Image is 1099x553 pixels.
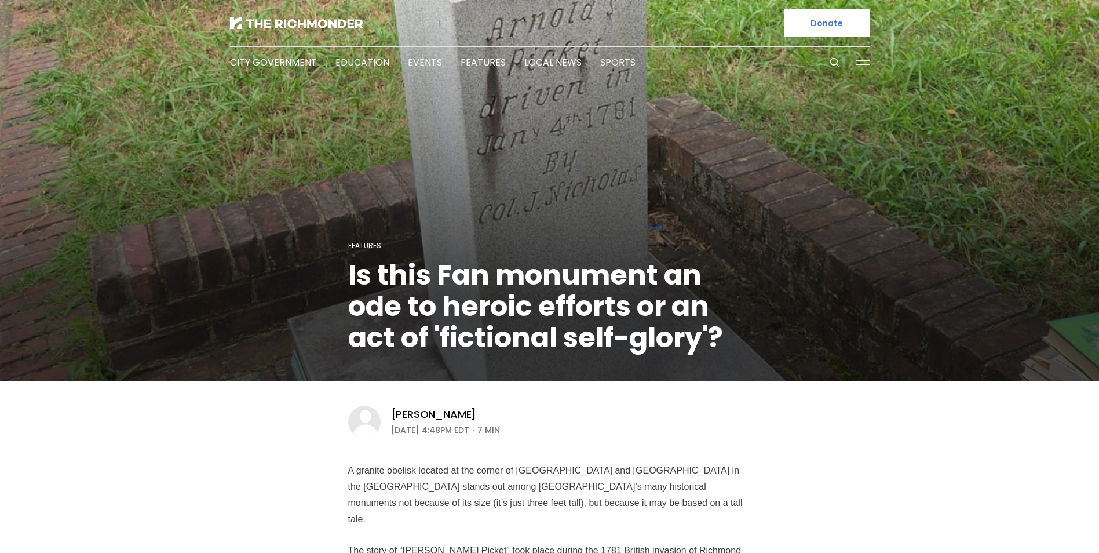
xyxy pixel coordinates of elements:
[524,56,582,69] a: Local News
[826,54,844,71] button: Search this site
[348,241,381,250] a: Features
[348,260,751,354] h1: Is this Fan monument an ode to heroic efforts or an act of 'fictional self-glory'?
[230,17,363,29] img: The Richmonder
[477,423,500,437] span: 7 min
[335,56,389,69] a: Education
[391,423,469,437] time: [DATE] 4:48PM EDT
[461,56,506,69] a: Features
[1001,496,1099,553] iframe: portal-trigger
[230,56,317,69] a: City Government
[348,463,751,511] p: A granite obelisk located at the corner of [GEOGRAPHIC_DATA] and [GEOGRAPHIC_DATA] in the [GEOGRA...
[600,56,636,69] a: Sports
[408,56,442,69] a: Events
[391,408,477,421] a: [PERSON_NAME]
[784,9,870,37] a: Donate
